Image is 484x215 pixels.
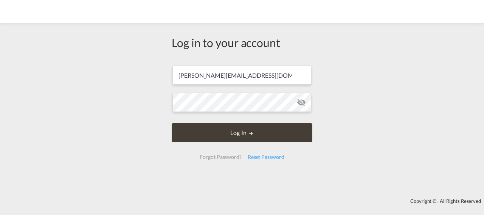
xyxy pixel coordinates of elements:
[172,66,311,85] input: Enter email/phone number
[172,123,312,142] button: LOGIN
[245,150,287,164] div: Reset Password
[297,98,306,107] md-icon: icon-eye-off
[197,150,244,164] div: Forgot Password?
[172,35,312,50] div: Log in to your account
